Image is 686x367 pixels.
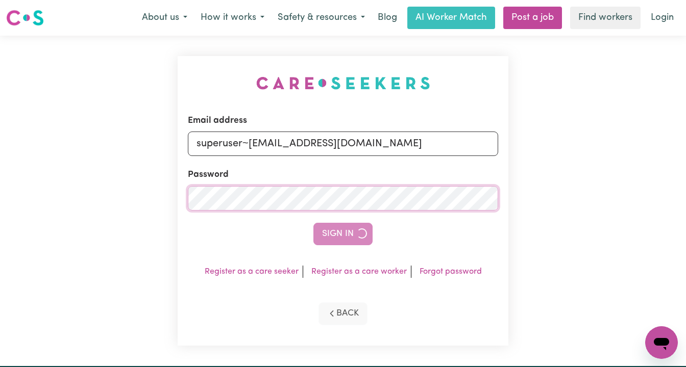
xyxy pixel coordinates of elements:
[645,326,678,359] iframe: Button to launch messaging window
[311,268,407,276] a: Register as a care worker
[194,7,271,29] button: How it works
[6,6,44,30] a: Careseekers logo
[570,7,641,29] a: Find workers
[420,268,482,276] a: Forgot password
[271,7,372,29] button: Safety & resources
[372,7,403,29] a: Blog
[188,168,229,181] label: Password
[135,7,194,29] button: About us
[407,7,495,29] a: AI Worker Match
[645,7,680,29] a: Login
[205,268,299,276] a: Register as a care seeker
[188,114,247,127] label: Email address
[188,132,498,156] input: Email address
[6,9,44,27] img: Careseekers logo
[503,7,562,29] a: Post a job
